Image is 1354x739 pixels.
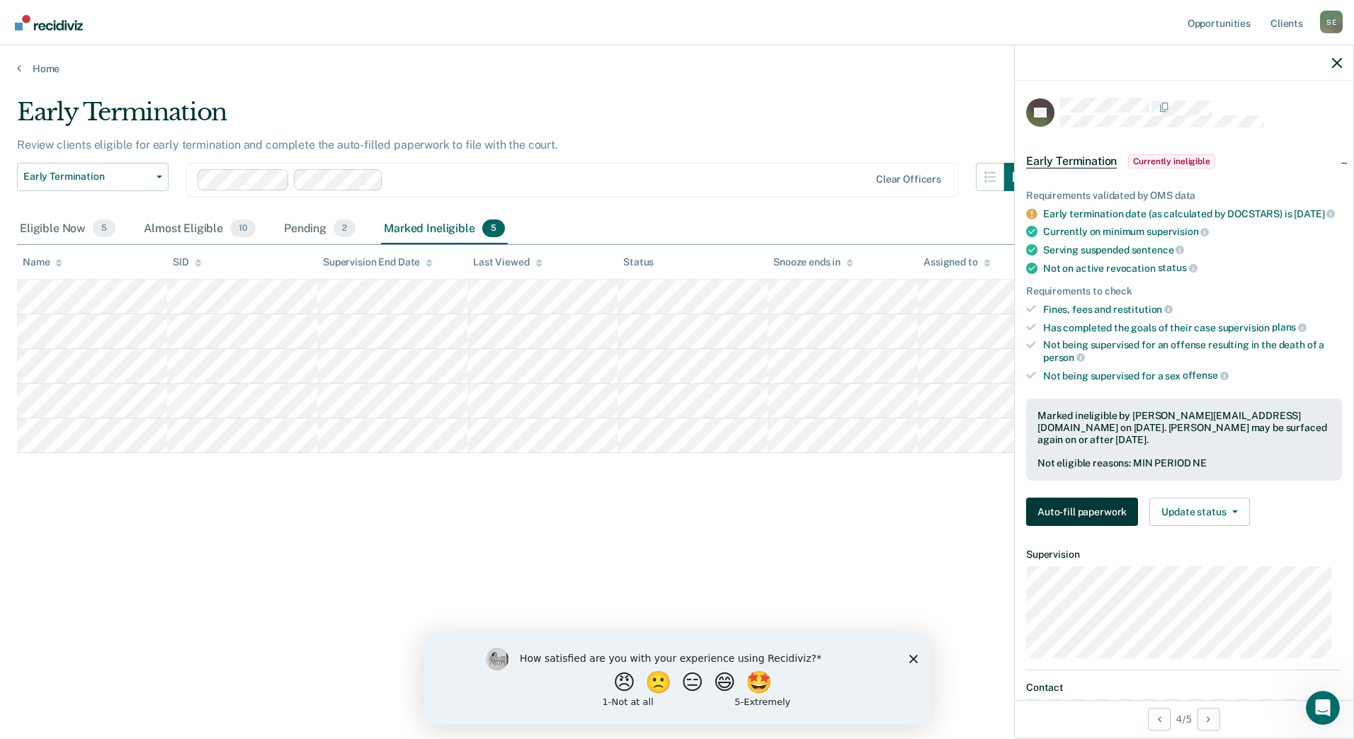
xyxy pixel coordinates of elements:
div: Requirements to check [1026,285,1342,297]
div: Clear officers [876,173,941,185]
div: Serving suspended [1043,244,1342,256]
div: Early termination date (as calculated by DOCSTARS) is [DATE] [1043,207,1342,220]
dt: Contact [1026,682,1342,694]
button: Next Opportunity [1197,708,1220,731]
span: supervision [1147,226,1209,237]
div: Not being supervised for an offense resulting in the death of a [1043,339,1342,363]
button: Update status [1149,498,1249,526]
div: Not on active revocation [1043,262,1342,275]
div: Supervision End Date [323,256,433,268]
span: Early Termination [23,171,151,183]
div: Last Viewed [473,256,542,268]
span: restitution [1113,304,1173,315]
div: Early TerminationCurrently ineligible [1015,139,1353,184]
div: Has completed the goals of their case supervision [1043,321,1342,334]
div: Early Termination [17,98,1032,138]
div: 4 / 5 [1015,700,1353,738]
span: status [1158,262,1197,273]
div: Eligible Now [17,214,118,245]
div: Name [23,256,62,268]
span: sentence [1132,244,1185,256]
button: Previous Opportunity [1148,708,1171,731]
iframe: Intercom live chat [1306,691,1340,725]
div: Status [623,256,654,268]
span: 10 [230,219,256,238]
span: 5 [93,219,115,238]
span: person [1043,352,1085,363]
a: Home [17,62,1337,75]
img: Recidiviz [15,15,83,30]
div: Not being supervised for a sex [1043,369,1342,382]
iframe: Survey by Kim from Recidiviz [423,634,931,725]
span: 5 [482,219,505,238]
div: Almost Eligible [141,214,258,245]
span: plans [1272,321,1307,333]
div: Assigned to [923,256,990,268]
dt: Supervision [1026,549,1342,561]
a: Navigate to form link [1026,498,1144,526]
span: offense [1183,369,1229,381]
div: Not eligible reasons: MIN PERIOD NE [1037,457,1331,469]
div: Marked ineligible by [PERSON_NAME][EMAIL_ADDRESS][DOMAIN_NAME] on [DATE]. [PERSON_NAME] may be su... [1037,410,1331,445]
div: Snooze ends in [773,256,853,268]
span: 2 [334,219,355,238]
div: S E [1320,11,1343,33]
div: Requirements validated by OMS data [1026,190,1342,202]
div: Currently on minimum [1043,225,1342,238]
div: SID [173,256,202,268]
button: Auto-fill paperwork [1026,498,1138,526]
div: Pending [281,214,358,245]
span: Currently ineligible [1128,154,1215,168]
p: Review clients eligible for early termination and complete the auto-filled paperwork to file with... [17,138,558,151]
div: Fines, fees and [1043,303,1342,316]
span: Early Termination [1026,154,1117,168]
button: Profile dropdown button [1320,11,1343,33]
div: Marked Ineligible [381,214,508,245]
